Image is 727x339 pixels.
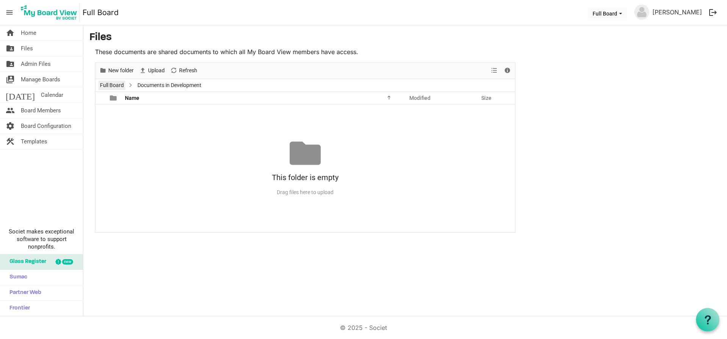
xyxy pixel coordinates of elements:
span: settings [6,118,15,134]
div: Refresh [167,63,200,79]
span: home [6,25,15,40]
div: New folder [97,63,136,79]
span: menu [2,5,17,20]
img: no-profile-picture.svg [634,5,649,20]
span: Societ makes exceptional software to support nonprofits. [3,228,80,250]
span: [DATE] [6,87,35,103]
span: people [6,103,15,118]
span: Board Configuration [21,118,71,134]
button: Full Board dropdownbutton [588,8,627,19]
div: This folder is empty [95,169,515,186]
span: Frontier [6,301,30,316]
h3: Files [89,31,721,44]
span: Size [481,95,491,101]
span: Calendar [41,87,63,103]
span: Glass Register [6,254,46,269]
span: switch_account [6,72,15,87]
div: Upload [136,63,167,79]
span: Admin Files [21,56,51,72]
button: Refresh [169,66,199,75]
span: construction [6,134,15,149]
span: Manage Boards [21,72,60,87]
span: Sumac [6,270,27,285]
span: folder_shared [6,56,15,72]
span: Refresh [178,66,198,75]
button: New folder [98,66,135,75]
a: [PERSON_NAME] [649,5,705,20]
span: Documents in Development [136,81,203,90]
div: View [488,63,501,79]
div: Drag files here to upload [95,186,515,199]
span: Board Members [21,103,61,118]
span: Home [21,25,36,40]
button: View dropdownbutton [490,66,499,75]
span: Templates [21,134,47,149]
span: Files [21,41,33,56]
span: Name [125,95,139,101]
a: My Board View Logo [19,3,83,22]
a: Full Board [83,5,119,20]
button: logout [705,5,721,20]
span: Upload [147,66,165,75]
a: © 2025 - Societ [340,324,387,331]
button: Upload [138,66,166,75]
span: Partner Web [6,285,41,300]
a: Full Board [98,81,125,90]
p: These documents are shared documents to which all My Board View members have access. [95,47,515,56]
span: Modified [409,95,431,101]
div: new [62,259,73,264]
img: My Board View Logo [19,3,80,22]
span: folder_shared [6,41,15,56]
div: Details [501,63,514,79]
span: New folder [108,66,134,75]
button: Details [502,66,513,75]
